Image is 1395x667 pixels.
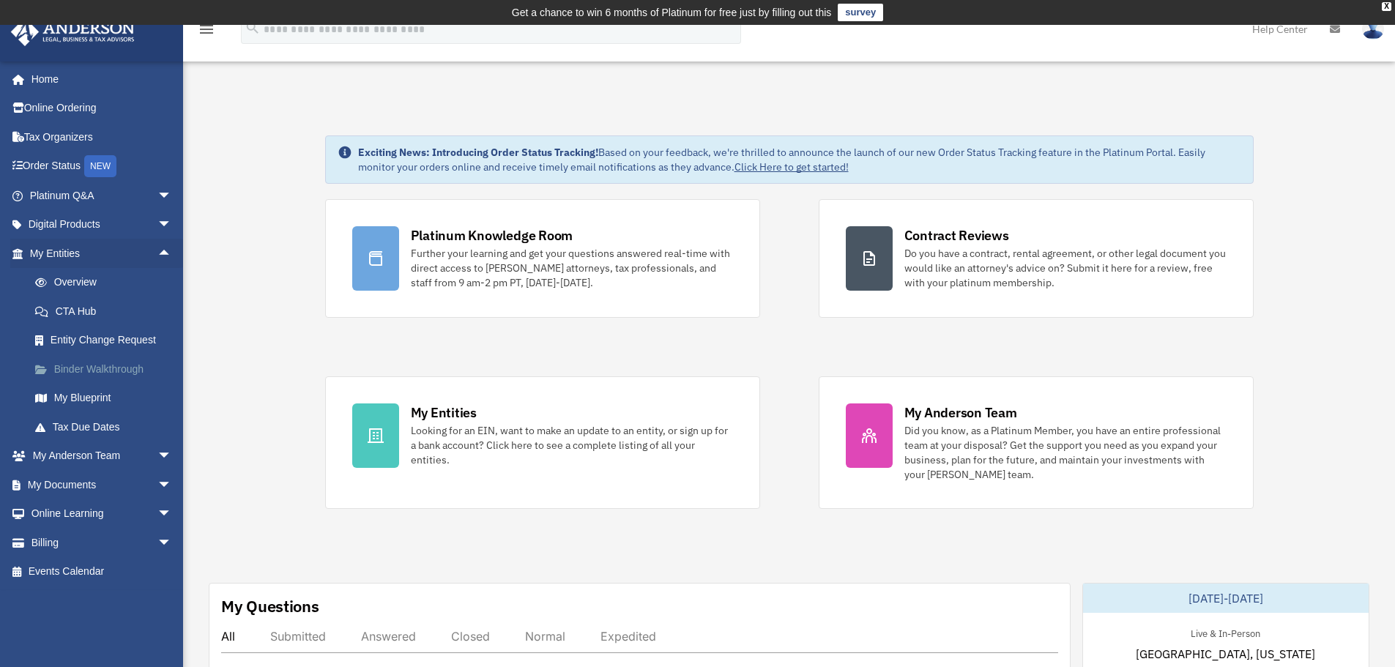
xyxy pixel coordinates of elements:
[7,18,139,46] img: Anderson Advisors Platinum Portal
[10,557,194,586] a: Events Calendar
[904,246,1227,290] div: Do you have a contract, rental agreement, or other legal document you would like an attorney's ad...
[819,199,1254,318] a: Contract Reviews Do you have a contract, rental agreement, or other legal document you would like...
[1382,2,1391,11] div: close
[1136,645,1315,663] span: [GEOGRAPHIC_DATA], [US_STATE]
[451,629,490,644] div: Closed
[221,629,235,644] div: All
[904,423,1227,482] div: Did you know, as a Platinum Member, you have an entire professional team at your disposal? Get th...
[411,423,733,467] div: Looking for an EIN, want to make an update to an entity, or sign up for a bank account? Click her...
[245,20,261,36] i: search
[358,146,598,159] strong: Exciting News: Introducing Order Status Tracking!
[10,470,194,499] a: My Documentsarrow_drop_down
[411,226,573,245] div: Platinum Knowledge Room
[21,326,194,355] a: Entity Change Request
[10,499,194,529] a: Online Learningarrow_drop_down
[734,160,849,174] a: Click Here to get started!
[157,470,187,500] span: arrow_drop_down
[10,528,194,557] a: Billingarrow_drop_down
[10,122,194,152] a: Tax Organizers
[21,354,194,384] a: Binder Walkthrough
[325,199,760,318] a: Platinum Knowledge Room Further your learning and get your questions answered real-time with dire...
[10,210,194,239] a: Digital Productsarrow_drop_down
[21,384,194,413] a: My Blueprint
[358,145,1241,174] div: Based on your feedback, we're thrilled to announce the launch of our new Order Status Tracking fe...
[10,239,194,268] a: My Entitiesarrow_drop_up
[819,376,1254,509] a: My Anderson Team Did you know, as a Platinum Member, you have an entire professional team at your...
[838,4,883,21] a: survey
[84,155,116,177] div: NEW
[221,595,319,617] div: My Questions
[512,4,832,21] div: Get a chance to win 6 months of Platinum for free just by filling out this
[10,181,194,210] a: Platinum Q&Aarrow_drop_down
[1179,625,1272,640] div: Live & In-Person
[198,26,215,38] a: menu
[157,528,187,558] span: arrow_drop_down
[325,376,760,509] a: My Entities Looking for an EIN, want to make an update to an entity, or sign up for a bank accoun...
[1083,584,1369,613] div: [DATE]-[DATE]
[1362,18,1384,40] img: User Pic
[157,239,187,269] span: arrow_drop_up
[411,246,733,290] div: Further your learning and get your questions answered real-time with direct access to [PERSON_NAM...
[600,629,656,644] div: Expedited
[157,181,187,211] span: arrow_drop_down
[411,403,477,422] div: My Entities
[525,629,565,644] div: Normal
[904,403,1017,422] div: My Anderson Team
[10,441,194,471] a: My Anderson Teamarrow_drop_down
[361,629,416,644] div: Answered
[157,210,187,240] span: arrow_drop_down
[270,629,326,644] div: Submitted
[904,226,1009,245] div: Contract Reviews
[10,64,187,94] a: Home
[157,441,187,472] span: arrow_drop_down
[198,21,215,38] i: menu
[21,412,194,441] a: Tax Due Dates
[10,94,194,123] a: Online Ordering
[21,297,194,326] a: CTA Hub
[10,152,194,182] a: Order StatusNEW
[21,268,194,297] a: Overview
[157,499,187,529] span: arrow_drop_down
